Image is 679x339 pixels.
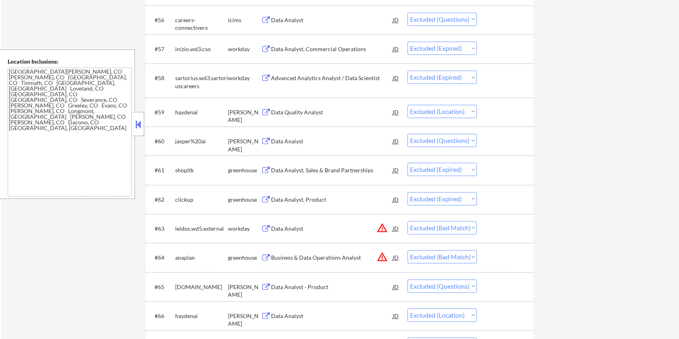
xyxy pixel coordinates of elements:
[155,283,169,291] div: #65
[228,137,261,153] div: [PERSON_NAME]
[228,74,261,82] div: workday
[228,225,261,233] div: workday
[271,16,393,24] div: Data Analyst
[175,108,228,116] div: haydenai
[228,166,261,174] div: greenhouse
[392,192,400,207] div: JD
[155,137,169,145] div: #60
[271,283,393,291] div: Data Analyst - Product
[175,283,228,291] div: [DOMAIN_NAME]
[8,58,132,66] div: Location Inclusions:
[155,312,169,320] div: #66
[271,137,393,145] div: Data Analyst
[175,196,228,204] div: clickup
[175,74,228,90] div: sartorius.wd3.sartoriuscareers
[271,196,393,204] div: Data Analyst, Product
[155,225,169,233] div: #63
[228,45,261,53] div: workday
[271,45,393,53] div: Data Analyst, Commercial Operations
[155,166,169,174] div: #61
[228,283,261,299] div: [PERSON_NAME]
[155,196,169,204] div: #62
[175,312,228,320] div: haydenai
[392,134,400,148] div: JD
[228,108,261,124] div: [PERSON_NAME]
[155,254,169,262] div: #64
[228,196,261,204] div: greenhouse
[155,45,169,53] div: #57
[392,163,400,177] div: JD
[392,70,400,85] div: JD
[155,16,169,24] div: #56
[228,312,261,328] div: [PERSON_NAME]
[175,166,228,174] div: shopltk
[377,251,388,263] button: warning_amber
[271,166,393,174] div: Data Analyst, Sales & Brand Partnerships
[271,108,393,116] div: Data Quality Analyst
[228,16,261,24] div: icims
[175,137,228,145] div: jasper%20ai
[155,108,169,116] div: #59
[175,254,228,262] div: anaplan
[155,74,169,82] div: #58
[377,222,388,234] button: warning_amber
[175,16,228,32] div: careers-connectiverx
[392,105,400,119] div: JD
[175,45,228,53] div: inizio.wd3.cso
[392,308,400,323] div: JD
[175,225,228,233] div: leidos.wd5.external
[392,279,400,294] div: JD
[392,221,400,236] div: JD
[392,250,400,265] div: JD
[271,312,393,320] div: Data Analyst
[392,12,400,27] div: JD
[228,254,261,262] div: greenhouse
[271,74,393,82] div: Advanced Analytics Analyst / Data Scientist
[392,41,400,56] div: JD
[271,254,393,262] div: Business & Data Operations Analyst
[271,225,393,233] div: Data Analyst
